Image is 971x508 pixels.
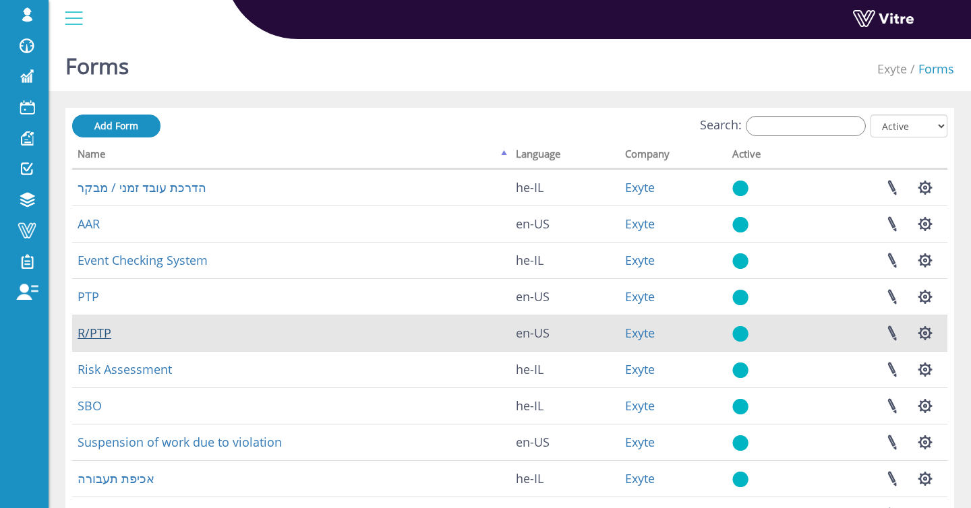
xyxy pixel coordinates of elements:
a: Exyte [625,325,655,341]
a: אכיפת תעבורה [78,470,154,486]
a: Add Form [72,115,160,137]
a: SBO [78,398,102,414]
td: he-IL [510,460,620,497]
td: en-US [510,278,620,315]
a: Exyte [625,216,655,232]
img: yes [732,289,748,306]
img: yes [732,325,748,342]
img: yes [732,471,748,488]
td: he-IL [510,387,620,424]
a: Exyte [625,434,655,450]
img: yes [732,180,748,197]
td: en-US [510,424,620,460]
td: en-US [510,205,620,242]
a: הדרכת עובד זמני / מבקר [78,179,206,195]
a: Event Checking System [78,252,208,268]
th: Company [620,144,728,169]
a: PTP [78,288,99,305]
th: Language [510,144,620,169]
a: Exyte [625,288,655,305]
a: Exyte [625,252,655,268]
img: yes [732,398,748,415]
td: en-US [510,315,620,351]
img: yes [732,253,748,269]
li: Forms [907,61,954,78]
th: Active [727,144,804,169]
a: R/PTP [78,325,111,341]
img: yes [732,362,748,379]
th: Name: activate to sort column descending [72,144,510,169]
label: Search: [700,116,866,136]
span: Add Form [94,119,138,132]
a: Exyte [625,470,655,486]
input: Search: [746,116,866,136]
td: he-IL [510,242,620,278]
td: he-IL [510,351,620,387]
a: Exyte [877,61,907,77]
a: AAR [78,216,100,232]
img: yes [732,435,748,451]
a: Exyte [625,361,655,377]
a: Suspension of work due to violation [78,434,282,450]
a: Exyte [625,398,655,414]
img: yes [732,216,748,233]
a: Exyte [625,179,655,195]
td: he-IL [510,169,620,205]
h1: Forms [65,34,129,91]
a: Risk Assessment [78,361,172,377]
